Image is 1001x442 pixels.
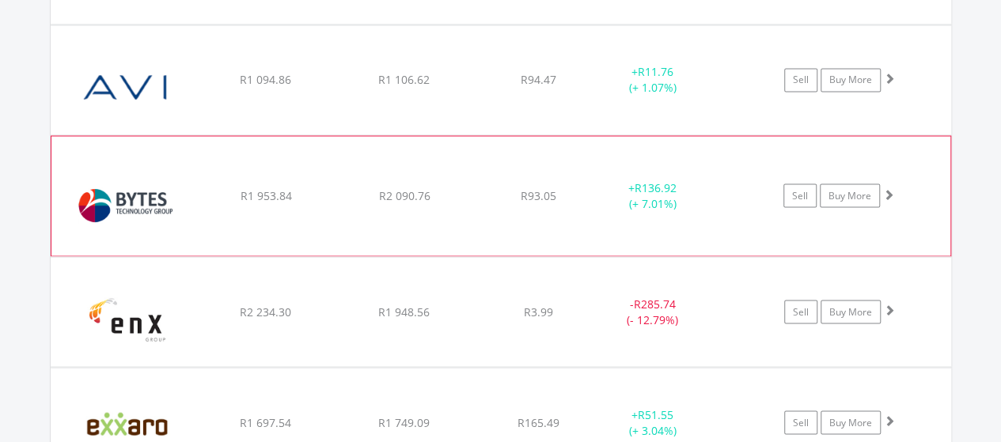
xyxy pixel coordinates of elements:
a: Buy More [820,183,880,207]
a: Buy More [821,68,881,92]
div: + (+ 7.01%) [593,179,711,211]
span: R165.49 [518,414,559,429]
span: R1 953.84 [240,187,291,202]
img: EQU.ZA.AVI.png [59,45,195,130]
div: + (+ 3.04%) [593,406,713,438]
span: R285.74 [634,296,676,311]
span: R93.05 [521,187,556,202]
a: Sell [783,183,817,207]
img: EQU.ZA.BYI.png [59,156,195,251]
a: Sell [784,300,817,323]
span: R51.55 [638,406,673,421]
a: Sell [784,68,817,92]
span: R94.47 [521,72,556,87]
span: R1 697.54 [240,414,291,429]
div: + (+ 1.07%) [593,64,713,96]
div: - (- 12.79%) [593,296,713,327]
span: R1 948.56 [378,304,430,319]
span: R1 749.09 [378,414,430,429]
img: EQU.ZA.ENX.png [59,277,195,362]
span: R2 234.30 [240,304,291,319]
span: R1 106.62 [378,72,430,87]
a: Buy More [821,410,881,434]
a: Buy More [821,300,881,323]
span: R136.92 [635,179,677,195]
span: R11.76 [638,64,673,79]
span: R1 094.86 [240,72,291,87]
span: R2 090.76 [378,187,430,202]
span: R3.99 [524,304,553,319]
a: Sell [784,410,817,434]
